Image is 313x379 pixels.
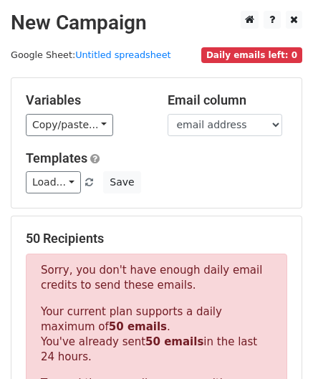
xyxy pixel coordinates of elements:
button: Save [103,171,140,193]
a: Untitled spreadsheet [75,49,170,60]
h5: Variables [26,92,146,108]
h5: Email column [168,92,288,108]
p: Your current plan supports a daily maximum of . You've already sent in the last 24 hours. [41,304,272,365]
h2: New Campaign [11,11,302,35]
strong: 50 emails [109,320,167,333]
p: Sorry, you don't have enough daily email credits to send these emails. [41,263,272,293]
strong: 50 emails [145,335,203,348]
a: Copy/paste... [26,114,113,136]
small: Google Sheet: [11,49,171,60]
iframe: Chat Widget [241,310,313,379]
a: Templates [26,150,87,165]
a: Daily emails left: 0 [201,49,302,60]
a: Load... [26,171,81,193]
h5: 50 Recipients [26,231,287,246]
span: Daily emails left: 0 [201,47,302,63]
